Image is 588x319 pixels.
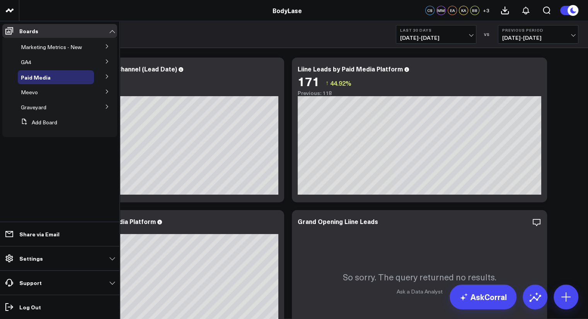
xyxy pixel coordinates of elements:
p: Support [19,280,42,286]
div: Liine Leads by Paid Media Platform [298,64,403,73]
span: Marketing Metrics - New [21,43,82,51]
div: EA [448,6,457,15]
a: Paid Media [21,74,51,80]
a: Marketing Metrics - New [21,44,82,50]
div: Previous: 118 [298,90,541,96]
div: 171 [298,74,320,88]
span: Meevo [21,88,38,96]
span: Paid Media [21,73,51,81]
div: CS [425,6,435,15]
span: [DATE] - [DATE] [400,35,472,41]
div: MM [436,6,446,15]
button: Previous Period[DATE]-[DATE] [498,25,578,44]
div: Previous: 27 [35,90,278,96]
span: ↑ [326,78,329,88]
a: GA4 [21,59,31,65]
b: Last 30 Days [400,28,472,32]
div: Grand Opening Liine Leads [298,217,378,226]
div: VS [480,32,494,37]
span: GA4 [21,58,31,66]
span: Graveyard [21,104,46,111]
button: +3 [481,6,491,15]
div: BB [470,6,479,15]
button: Last 30 Days[DATE]-[DATE] [396,25,476,44]
a: AskCorral [450,285,516,309]
div: KA [459,6,468,15]
span: 44.92% [330,79,351,87]
p: Settings [19,255,43,261]
span: + 3 [483,8,489,13]
p: So sorry. The query returned no results. [343,271,496,283]
p: Log Out [19,304,41,310]
button: Add Board [18,115,57,129]
b: Previous Period [502,28,574,32]
p: Share via Email [19,231,60,237]
p: Boards [19,28,38,34]
a: BodyLase [273,6,302,15]
a: Log Out [2,300,117,314]
span: [DATE] - [DATE] [502,35,574,41]
a: Ask a Data Analyst [397,288,443,295]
